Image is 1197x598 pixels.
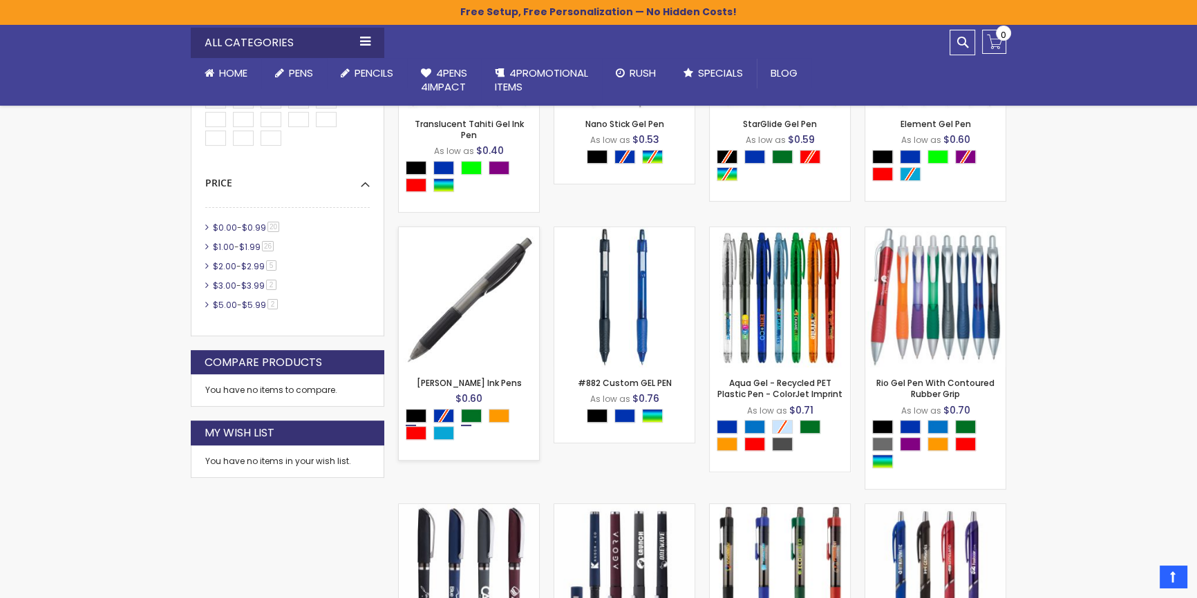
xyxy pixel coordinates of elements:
[205,355,322,370] strong: Compare Products
[554,503,695,515] a: Islander Softy Gel Classic Pen
[205,456,370,467] div: You have no items in your wish list.
[943,403,970,417] span: $0.70
[744,420,765,434] div: Blue Light
[872,454,893,468] div: Assorted
[901,405,941,416] span: As low as
[900,150,921,164] div: Blue
[630,66,656,80] span: Rush
[209,299,283,311] a: $5.00-$5.992
[757,58,811,88] a: Blog
[327,58,407,88] a: Pencils
[865,227,1006,367] img: Rio Gel Pen With Contoured Rubber Grip
[614,409,635,423] div: Blue
[219,66,247,80] span: Home
[461,161,482,175] div: Lime Green
[955,437,976,451] div: Red
[191,28,384,58] div: All Categories
[406,409,539,443] div: Select A Color
[789,403,813,417] span: $0.71
[865,503,1006,515] a: Galactic Gel Retractable Pen
[717,437,737,451] div: Orange
[267,222,279,232] span: 20
[900,437,921,451] div: Purple
[772,150,793,164] div: Green
[587,150,607,164] div: Black
[455,392,482,405] span: $0.60
[239,241,261,253] span: $1.99
[872,150,893,164] div: Black
[900,420,921,434] div: Blue
[213,222,237,233] span: $0.00
[876,377,995,400] a: Rio Gel Pen With Contoured Rubber Grip
[266,280,276,290] span: 2
[587,150,670,167] div: Select A Color
[698,66,743,80] span: Specials
[262,241,274,251] span: 26
[406,161,426,175] div: Black
[266,260,276,271] span: 5
[191,374,384,407] div: You have no items to compare.
[865,226,1006,238] a: Rio Gel Pen With Contoured Rubber Grip
[209,260,281,272] a: $2.00-$2.995
[242,299,266,311] span: $5.99
[670,58,757,88] a: Specials
[872,150,1006,184] div: Select A Color
[461,409,482,423] div: Green
[399,226,539,238] a: Cliff Gel Ink Pens
[191,58,261,88] a: Home
[495,66,588,94] span: 4PROMOTIONAL ITEMS
[205,425,274,441] strong: My Wish List
[927,150,948,164] div: Lime Green
[717,150,850,184] div: Select A Color
[927,437,948,451] div: Orange
[587,409,670,426] div: Select A Color
[213,241,234,253] span: $1.00
[872,167,893,181] div: Red
[1001,28,1006,41] span: 0
[261,58,327,88] a: Pens
[241,280,265,291] span: $3.99
[355,66,393,80] span: Pencils
[433,161,454,175] div: Blue
[399,503,539,515] a: Riverside Softy Fine Point Gel Pen
[242,222,266,233] span: $0.99
[578,377,672,389] a: #882 Custom GEL PEN
[632,133,659,146] span: $0.53
[406,178,426,192] div: Red
[717,377,842,400] a: Aqua Gel - Recycled PET Plastic Pen - ColorJet Imprint
[406,426,426,440] div: Red
[982,30,1006,54] a: 0
[788,133,815,146] span: $0.59
[407,58,481,103] a: 4Pens4impact
[205,166,370,190] div: Price
[746,134,786,146] span: As low as
[901,134,941,146] span: As low as
[710,503,850,515] a: StarGlide Gel Pen - ColorJet Imprint
[406,161,539,195] div: Select A Color
[209,241,279,253] a: $1.00-$1.9926
[772,437,793,451] div: Smoke
[872,437,893,451] div: Grey
[213,260,236,272] span: $2.00
[421,66,467,94] span: 4Pens 4impact
[209,222,284,233] a: $0.00-$0.9920
[585,118,664,130] a: Nano Stick Gel Pen
[481,58,602,103] a: 4PROMOTIONALITEMS
[710,226,850,238] a: Aqua Gel - Recycled PET Plastic Pen - ColorJet Imprint
[602,58,670,88] a: Rush
[213,280,236,291] span: $3.00
[642,409,663,423] div: Assorted
[901,118,971,130] a: Element Gel Pen
[434,145,474,157] span: As low as
[587,409,607,423] div: Black
[399,227,539,367] img: Cliff Gel Ink Pens
[955,420,976,434] div: Green
[417,377,522,389] a: [PERSON_NAME] Ink Pens
[943,133,970,146] span: $0.60
[489,409,509,423] div: Orange
[213,299,237,311] span: $5.00
[717,420,737,434] div: Blue
[744,150,765,164] div: Blue
[267,299,278,309] span: 2
[590,393,630,405] span: As low as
